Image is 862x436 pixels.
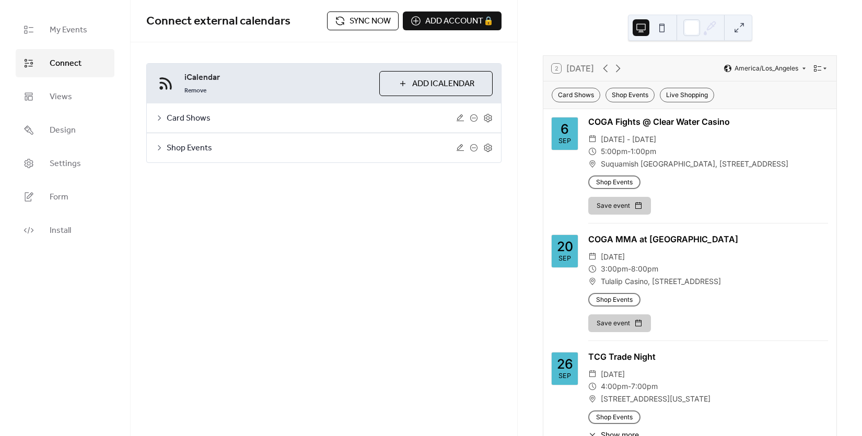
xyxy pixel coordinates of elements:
div: TCG Trade Night [588,350,828,363]
a: Settings [16,149,114,178]
div: ​ [588,145,597,158]
span: Card Shows [167,112,456,125]
span: 5:00pm [601,145,627,158]
a: Install [16,216,114,244]
img: ical [155,73,176,94]
span: Connect external calendars [146,10,290,33]
span: America/Los_Angeles [735,65,798,72]
div: 20 [557,240,573,253]
div: Sep [558,255,571,262]
div: Sep [558,373,571,380]
span: Form [50,191,68,204]
span: Remove [184,87,206,95]
div: Sep [558,138,571,145]
span: [DATE] [601,251,625,263]
span: Shop Events [167,142,456,155]
span: Connect [50,57,81,70]
button: Sync now [327,11,399,30]
span: Settings [50,158,81,170]
span: [STREET_ADDRESS][US_STATE] [601,393,710,405]
button: Save event [588,197,651,215]
div: Card Shows [552,88,600,102]
div: Shop Events [605,88,655,102]
div: COGA MMA at [GEOGRAPHIC_DATA] [588,233,828,245]
div: ​ [588,251,597,263]
span: 4:00pm [601,380,628,393]
span: [DATE] [601,368,625,381]
div: COGA Fights @ Clear Water Casino [588,115,828,128]
div: Live Shopping [660,88,714,102]
div: ​ [588,368,597,381]
span: Views [50,91,72,103]
span: 3:00pm [601,263,628,275]
button: Add iCalendar [379,71,493,96]
span: Suquamish [GEOGRAPHIC_DATA], [STREET_ADDRESS] [601,158,788,170]
span: [DATE] - [DATE] [601,133,656,146]
span: 8:00pm [631,263,658,275]
a: Connect [16,49,114,77]
span: My Events [50,24,87,37]
span: - [628,380,631,393]
div: ​ [588,133,597,146]
div: ​ [588,393,597,405]
span: Sync now [350,15,391,28]
div: ​ [588,263,597,275]
div: 6 [561,123,569,136]
a: Form [16,183,114,211]
span: iCalendar [184,72,371,84]
a: My Events [16,16,114,44]
div: ​ [588,158,597,170]
div: ​ [588,275,597,288]
span: Tulalip Casino, [STREET_ADDRESS] [601,275,721,288]
span: Install [50,225,71,237]
a: Design [16,116,114,144]
span: - [627,145,631,158]
div: ​ [588,380,597,393]
button: Save event [588,314,651,332]
div: 26 [557,358,573,371]
span: Design [50,124,76,137]
span: 1:00pm [631,145,656,158]
span: Add iCalendar [412,78,474,90]
a: Views [16,83,114,111]
span: - [628,263,631,275]
span: 7:00pm [631,380,658,393]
